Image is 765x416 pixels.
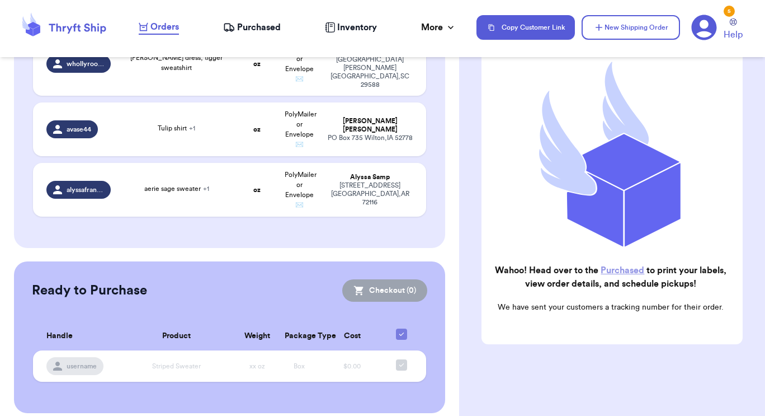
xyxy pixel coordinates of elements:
[285,111,317,148] span: PolyMailer or Envelope ✉️
[582,15,680,40] button: New Shipping Order
[342,279,427,302] button: Checkout (0)
[152,363,201,370] span: Striped Sweater
[327,47,413,89] div: 4194 high [GEOGRAPHIC_DATA][PERSON_NAME] [GEOGRAPHIC_DATA] , SC 29588
[249,363,265,370] span: xx oz
[189,125,195,132] span: + 1
[253,186,261,193] strong: oz
[476,15,575,40] button: Copy Customer Link
[320,322,384,350] th: Cost
[601,266,644,275] a: Purchased
[203,185,209,192] span: + 1
[294,363,305,370] span: Box
[67,125,91,134] span: avase44
[67,59,104,68] span: whollyrootedwellness
[337,21,377,34] span: Inventory
[724,28,743,41] span: Help
[158,125,195,132] span: Tulip shirt
[67,185,104,194] span: alyssafrankie
[117,322,236,350] th: Product
[490,264,731,291] h2: Wahoo! Head over to the to print your labels, view order details, and schedule pickups!
[724,6,735,17] div: 5
[285,171,317,208] span: PolyMailer or Envelope ✉️
[327,181,413,207] div: [STREET_ADDRESS] [GEOGRAPHIC_DATA] , AR 72116
[327,134,413,142] div: PO Box 735 Wilton , IA 52778
[67,362,97,371] span: username
[421,21,456,34] div: More
[223,21,281,34] a: Purchased
[278,322,320,350] th: Package Type
[253,126,261,133] strong: oz
[325,21,377,34] a: Inventory
[144,185,209,192] span: aerie sage sweater
[327,173,413,181] div: Alyssa Samp
[691,15,717,40] a: 5
[237,21,281,34] span: Purchased
[32,282,147,300] h2: Ready to Purchase
[327,117,413,134] div: [PERSON_NAME] [PERSON_NAME]
[253,60,261,67] strong: oz
[490,302,731,313] p: We have sent your customers a tracking number for their order.
[724,18,743,41] a: Help
[343,363,361,370] span: $0.00
[139,20,179,35] a: Orders
[150,20,179,34] span: Orders
[46,330,73,342] span: Handle
[236,322,278,350] th: Weight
